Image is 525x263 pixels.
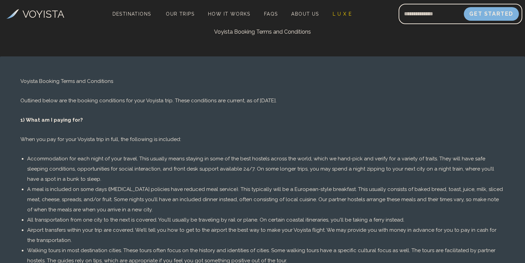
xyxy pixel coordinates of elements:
[464,7,519,21] button: Get Started
[205,9,253,19] a: How It Works
[27,215,505,225] li: All transportation from one city to the next is covered. You’ll usually be traveling by rail or p...
[330,9,355,19] a: L U X E
[163,9,197,19] a: Our Trips
[291,11,319,17] span: About Us
[288,9,321,19] a: About Us
[27,184,505,215] li: A meal is included on some days ([MEDICAL_DATA] policies have reduced meal service). This typical...
[20,117,83,123] b: 1) What am I paying for?
[208,11,250,17] span: How It Works
[27,225,505,245] li: Airport transfers within your trip are covered. We’ll tell you how to get to the airport the best...
[264,11,278,17] span: FAQs
[20,95,505,106] p: Outlined below are the booking conditions for your Voyista trip. These conditions are current, as...
[399,6,464,22] input: Email address
[166,11,194,17] span: Our Trips
[6,9,19,19] img: Voyista Logo
[22,6,64,22] h3: VOYISTA
[6,6,64,22] a: VOYISTA
[27,154,505,184] li: Accommodation for each night of your travel. This usually means staying in some of the best hoste...
[20,134,505,144] p: When you pay for your Voyista trip in full, the following is included:
[261,9,281,19] a: FAQs
[333,11,352,17] span: L U X E
[110,8,154,29] span: Destinations
[20,76,505,86] p: Voyista Booking Terms and Conditions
